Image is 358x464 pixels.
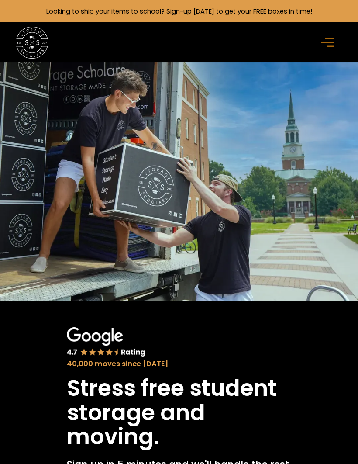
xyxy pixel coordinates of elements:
a: home [16,27,48,59]
a: Looking to ship your items to school? Sign-up [DATE] to get your FREE boxes in time! [46,7,312,16]
div: 40,000 moves since [DATE] [67,359,292,370]
div: menu [316,30,342,55]
img: Google 4.7 star rating [67,327,145,357]
h1: Stress free student storage and moving. [67,376,292,449]
img: Storage Scholars main logo [16,27,48,59]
